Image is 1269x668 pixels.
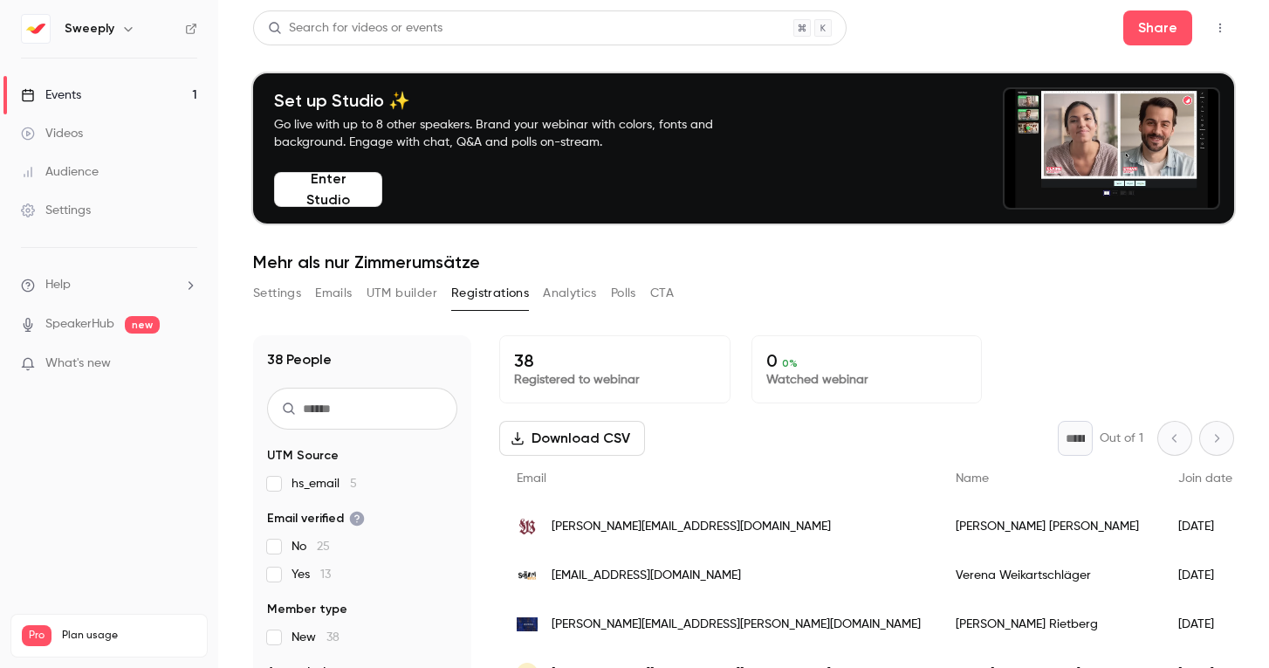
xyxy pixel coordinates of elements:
[367,279,437,307] button: UTM builder
[552,616,921,634] span: [PERSON_NAME][EMAIL_ADDRESS][PERSON_NAME][DOMAIN_NAME]
[514,371,716,389] p: Registered to webinar
[350,478,357,490] span: 5
[766,350,968,371] p: 0
[517,516,538,537] img: wessnerhof.de
[267,601,347,618] span: Member type
[45,276,71,294] span: Help
[292,629,340,646] span: New
[552,518,831,536] span: [PERSON_NAME][EMAIL_ADDRESS][DOMAIN_NAME]
[782,357,798,369] span: 0 %
[21,125,83,142] div: Videos
[938,551,1161,600] div: Verena Weikartschläger
[1161,551,1250,600] div: [DATE]
[22,625,51,646] span: Pro
[766,371,968,389] p: Watched webinar
[956,472,989,485] span: Name
[543,279,597,307] button: Analytics
[1100,430,1143,447] p: Out of 1
[267,447,339,465] span: UTM Source
[938,600,1161,649] div: [PERSON_NAME] Rietberg
[253,251,1234,272] h1: Mehr als nur Zimmerumsätze
[21,163,99,181] div: Audience
[292,475,357,492] span: hs_email
[517,472,546,485] span: Email
[267,510,365,527] span: Email verified
[22,15,50,43] img: Sweeply
[451,279,529,307] button: Registrations
[326,631,340,644] span: 38
[62,629,196,643] span: Plan usage
[650,279,674,307] button: CTA
[45,315,114,334] a: SpeakerHub
[499,421,645,456] button: Download CSV
[552,567,741,585] span: [EMAIL_ADDRESS][DOMAIN_NAME]
[315,279,352,307] button: Emails
[274,116,754,151] p: Go live with up to 8 other speakers. Brand your webinar with colors, fonts and background. Engage...
[938,502,1161,551] div: [PERSON_NAME] [PERSON_NAME]
[65,20,114,38] h6: Sweeply
[274,90,754,111] h4: Set up Studio ✨
[267,349,332,370] h1: 38 People
[611,279,636,307] button: Polls
[21,86,81,104] div: Events
[1123,10,1192,45] button: Share
[268,19,442,38] div: Search for videos or events
[292,566,331,583] span: Yes
[1161,600,1250,649] div: [DATE]
[1178,472,1232,485] span: Join date
[514,350,716,371] p: 38
[21,202,91,219] div: Settings
[253,279,301,307] button: Settings
[292,538,330,555] span: No
[274,172,382,207] button: Enter Studio
[125,316,160,334] span: new
[517,565,538,586] img: schanihotels.com
[1161,502,1250,551] div: [DATE]
[320,568,331,581] span: 13
[45,355,111,373] span: What's new
[517,617,538,630] img: smartbloqs.com
[21,276,197,294] li: help-dropdown-opener
[317,541,330,553] span: 25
